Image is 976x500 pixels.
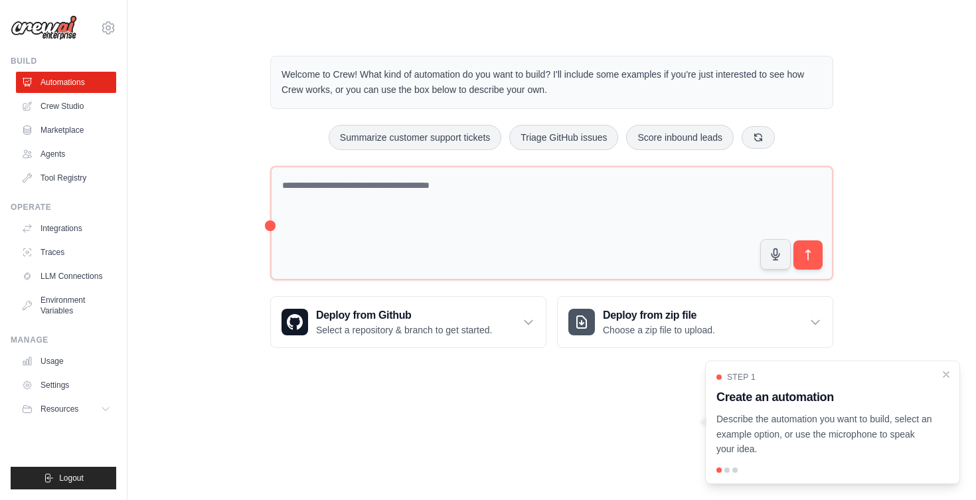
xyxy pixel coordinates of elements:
div: Build [11,56,116,66]
button: Summarize customer support tickets [329,125,501,150]
a: LLM Connections [16,266,116,287]
a: Integrations [16,218,116,239]
p: Select a repository & branch to get started. [316,323,492,337]
a: Automations [16,72,116,93]
a: Usage [16,351,116,372]
h3: Create an automation [716,388,933,406]
a: Traces [16,242,116,263]
span: Step 1 [727,372,756,382]
p: Welcome to Crew! What kind of automation do you want to build? I'll include some examples if you'... [282,67,822,98]
button: Logout [11,467,116,489]
h3: Deploy from zip file [603,307,715,323]
span: Resources [41,404,78,414]
a: Environment Variables [16,290,116,321]
img: Logo [11,15,77,41]
button: Triage GitHub issues [509,125,618,150]
div: Operate [11,202,116,212]
button: Resources [16,398,116,420]
button: Close walkthrough [941,369,951,380]
button: Score inbound leads [626,125,734,150]
div: Manage [11,335,116,345]
a: Crew Studio [16,96,116,117]
span: Logout [59,473,84,483]
a: Marketplace [16,120,116,141]
h3: Deploy from Github [316,307,492,323]
a: Agents [16,143,116,165]
p: Choose a zip file to upload. [603,323,715,337]
a: Tool Registry [16,167,116,189]
iframe: Chat Widget [910,436,976,500]
p: Describe the automation you want to build, select an example option, or use the microphone to spe... [716,412,933,457]
a: Settings [16,375,116,396]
